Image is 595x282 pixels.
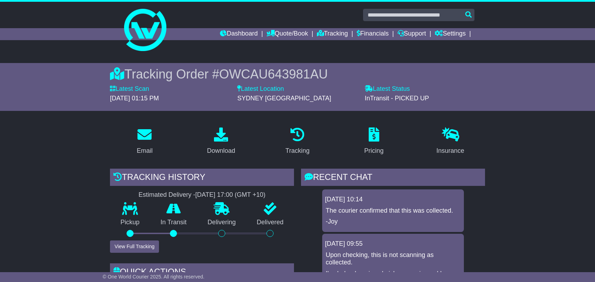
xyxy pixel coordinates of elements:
[364,146,384,156] div: Pricing
[436,146,464,156] div: Insurance
[110,169,294,188] div: Tracking history
[220,28,258,40] a: Dashboard
[435,28,466,40] a: Settings
[237,85,284,93] label: Latest Location
[325,196,461,203] div: [DATE] 10:14
[246,219,294,226] p: Delivered
[110,219,150,226] p: Pickup
[432,125,469,158] a: Insurance
[103,274,204,280] span: © One World Courier 2025. All rights reserved.
[365,85,410,93] label: Latest Status
[301,169,485,188] div: RECENT CHAT
[360,125,388,158] a: Pricing
[137,146,153,156] div: Email
[110,95,159,102] span: [DATE] 01:15 PM
[195,191,265,199] div: [DATE] 17:00 (GMT +10)
[281,125,314,158] a: Tracking
[365,95,429,102] span: InTransit - PICKED UP
[266,28,308,40] a: Quote/Book
[150,219,197,226] p: In Transit
[237,95,331,102] span: SYDNEY [GEOGRAPHIC_DATA]
[110,67,485,82] div: Tracking Order #
[326,251,460,267] p: Upon checking, this is not scanning as collected.
[357,28,389,40] a: Financials
[326,218,460,226] p: -Joy
[398,28,426,40] a: Support
[325,240,461,248] div: [DATE] 09:55
[207,146,235,156] div: Download
[202,125,240,158] a: Download
[286,146,309,156] div: Tracking
[326,207,460,215] p: The courier confirmed that this was collected.
[317,28,348,40] a: Tracking
[110,191,294,199] div: Estimated Delivery -
[132,125,157,158] a: Email
[197,219,246,226] p: Delivering
[110,85,149,93] label: Latest Scan
[110,240,159,253] button: View Full Tracking
[219,67,328,81] span: OWCAU643981AU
